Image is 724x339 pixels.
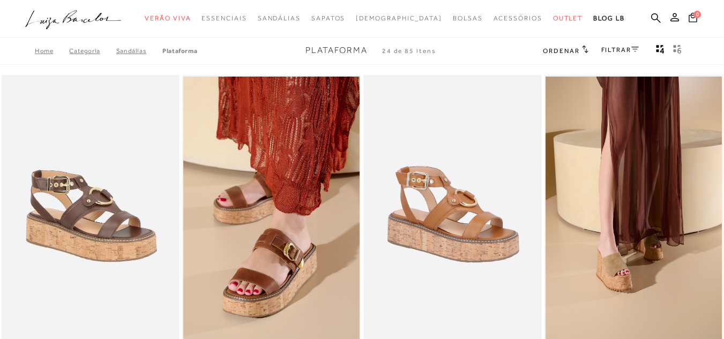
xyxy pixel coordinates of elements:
button: Mostrar 4 produtos por linha [653,44,668,58]
a: noSubCategoriesText [494,9,542,28]
a: Home [35,47,69,55]
span: [DEMOGRAPHIC_DATA] [356,14,442,22]
span: Sapatos [311,14,345,22]
span: Bolsas [453,14,483,22]
span: Sandálias [258,14,301,22]
a: noSubCategoriesText [356,9,442,28]
span: 24 de 85 itens [382,47,436,55]
span: 0 [693,11,701,18]
a: noSubCategoriesText [553,9,583,28]
span: Plataforma [305,46,368,55]
span: Essenciais [201,14,247,22]
a: noSubCategoriesText [258,9,301,28]
a: SANDÁLIAS [116,47,162,55]
a: FILTRAR [601,46,639,54]
button: 0 [685,12,700,26]
a: Plataforma [162,47,197,55]
span: Ordenar [543,47,579,55]
a: noSubCategoriesText [145,9,191,28]
span: BLOG LB [593,14,624,22]
a: noSubCategoriesText [453,9,483,28]
a: Categoria [69,47,116,55]
button: gridText6Desc [670,44,685,58]
span: Outlet [553,14,583,22]
a: noSubCategoriesText [311,9,345,28]
span: Verão Viva [145,14,191,22]
a: noSubCategoriesText [201,9,247,28]
span: Acessórios [494,14,542,22]
a: BLOG LB [593,9,624,28]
